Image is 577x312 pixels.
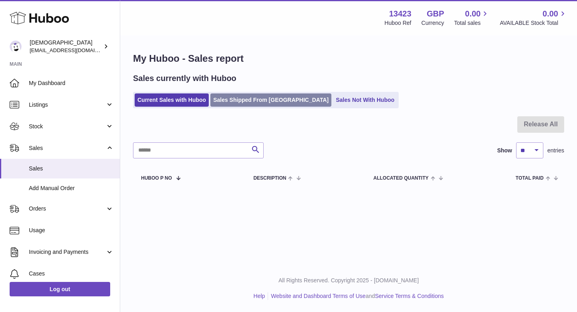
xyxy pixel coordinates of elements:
[29,248,105,256] span: Invoicing and Payments
[10,41,22,53] img: olgazyuz@outlook.com
[254,293,265,299] a: Help
[333,93,397,107] a: Sales Not With Huboo
[29,165,114,172] span: Sales
[135,93,209,107] a: Current Sales with Huboo
[427,8,444,19] strong: GBP
[500,19,567,27] span: AVAILABLE Stock Total
[30,39,102,54] div: [DEMOGRAPHIC_DATA]
[141,176,172,181] span: Huboo P no
[465,8,481,19] span: 0.00
[375,293,444,299] a: Service Terms & Conditions
[29,123,105,130] span: Stock
[29,79,114,87] span: My Dashboard
[127,277,571,284] p: All Rights Reserved. Copyright 2025 - [DOMAIN_NAME]
[543,8,558,19] span: 0.00
[422,19,444,27] div: Currency
[373,176,429,181] span: ALLOCATED Quantity
[29,101,105,109] span: Listings
[29,205,105,213] span: Orders
[454,8,490,27] a: 0.00 Total sales
[497,147,512,154] label: Show
[516,176,544,181] span: Total paid
[385,19,412,27] div: Huboo Ref
[29,227,114,234] span: Usage
[133,73,236,84] h2: Sales currently with Huboo
[268,292,444,300] li: and
[133,52,564,65] h1: My Huboo - Sales report
[500,8,567,27] a: 0.00 AVAILABLE Stock Total
[389,8,412,19] strong: 13423
[30,47,118,53] span: [EMAIL_ADDRESS][DOMAIN_NAME]
[253,176,286,181] span: Description
[29,184,114,192] span: Add Manual Order
[29,270,114,278] span: Cases
[29,144,105,152] span: Sales
[454,19,490,27] span: Total sales
[210,93,331,107] a: Sales Shipped From [GEOGRAPHIC_DATA]
[10,282,110,296] a: Log out
[547,147,564,154] span: entries
[271,293,365,299] a: Website and Dashboard Terms of Use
